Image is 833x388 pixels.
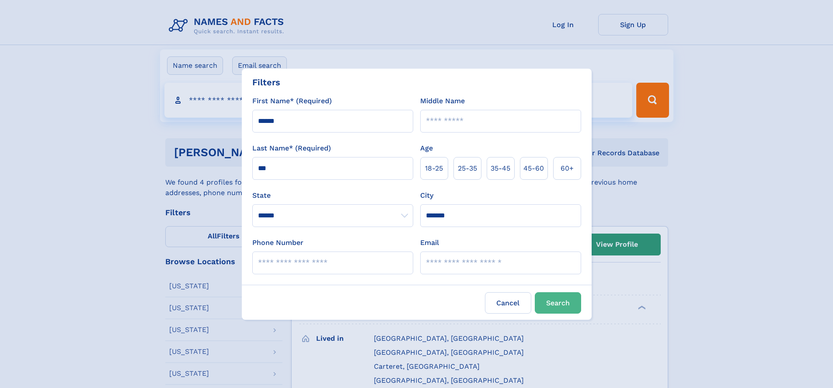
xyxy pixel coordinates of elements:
[252,76,280,89] div: Filters
[252,96,332,106] label: First Name* (Required)
[420,143,433,154] label: Age
[420,96,465,106] label: Middle Name
[420,190,433,201] label: City
[420,238,439,248] label: Email
[252,190,413,201] label: State
[485,292,531,314] label: Cancel
[252,143,331,154] label: Last Name* (Required)
[252,238,303,248] label: Phone Number
[491,163,510,174] span: 35‑45
[425,163,443,174] span: 18‑25
[561,163,574,174] span: 60+
[535,292,581,314] button: Search
[458,163,477,174] span: 25‑35
[523,163,544,174] span: 45‑60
